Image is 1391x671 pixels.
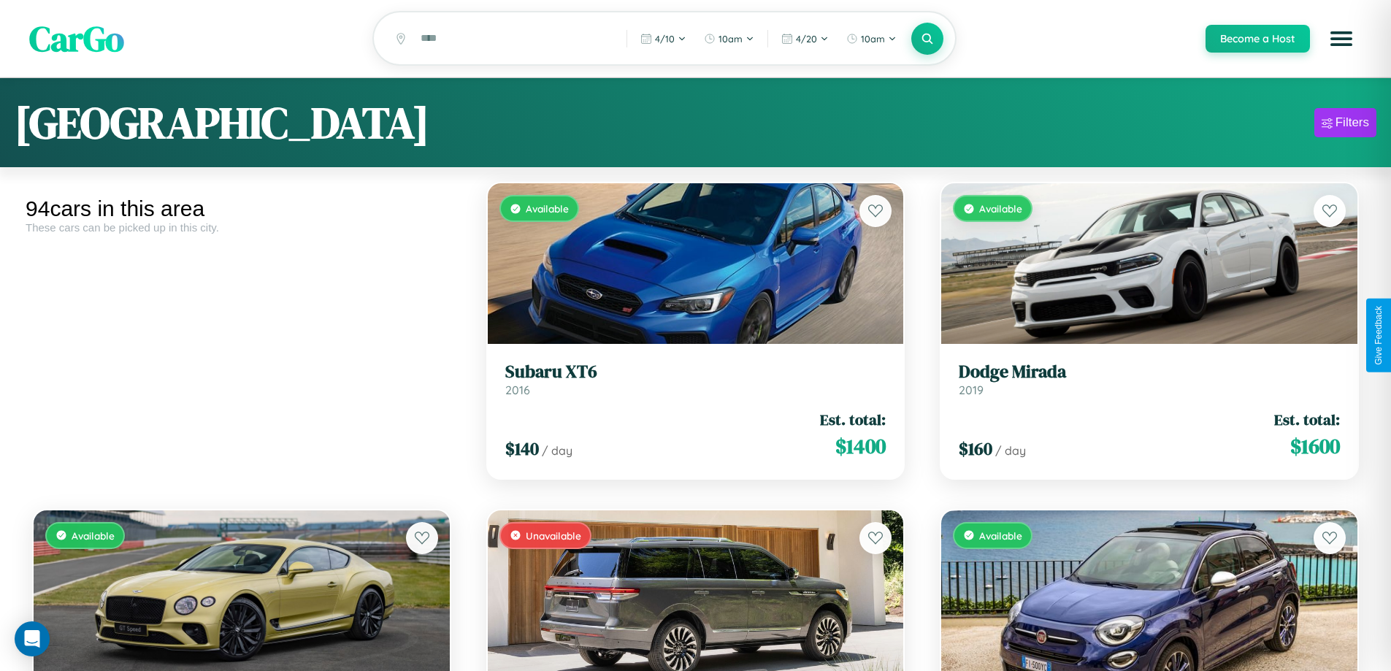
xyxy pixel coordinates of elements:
[979,529,1022,542] span: Available
[839,27,904,50] button: 10am
[29,15,124,63] span: CarGo
[697,27,762,50] button: 10am
[505,437,539,461] span: $ 140
[26,196,458,221] div: 94 cars in this area
[1336,115,1369,130] div: Filters
[796,33,817,45] span: 4 / 20
[1321,18,1362,59] button: Open menu
[861,33,885,45] span: 10am
[774,27,836,50] button: 4/20
[1373,306,1384,365] div: Give Feedback
[979,202,1022,215] span: Available
[505,361,886,383] h3: Subaru XT6
[15,93,429,153] h1: [GEOGRAPHIC_DATA]
[1314,108,1376,137] button: Filters
[15,621,50,656] div: Open Intercom Messenger
[959,361,1340,383] h3: Dodge Mirada
[633,27,694,50] button: 4/10
[1206,25,1310,53] button: Become a Host
[1290,432,1340,461] span: $ 1600
[820,409,886,430] span: Est. total:
[526,529,581,542] span: Unavailable
[1274,409,1340,430] span: Est. total:
[959,383,984,397] span: 2019
[655,33,675,45] span: 4 / 10
[995,443,1026,458] span: / day
[719,33,743,45] span: 10am
[26,221,458,234] div: These cars can be picked up in this city.
[959,361,1340,397] a: Dodge Mirada2019
[526,202,569,215] span: Available
[959,437,992,461] span: $ 160
[72,529,115,542] span: Available
[835,432,886,461] span: $ 1400
[505,361,886,397] a: Subaru XT62016
[542,443,572,458] span: / day
[505,383,530,397] span: 2016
